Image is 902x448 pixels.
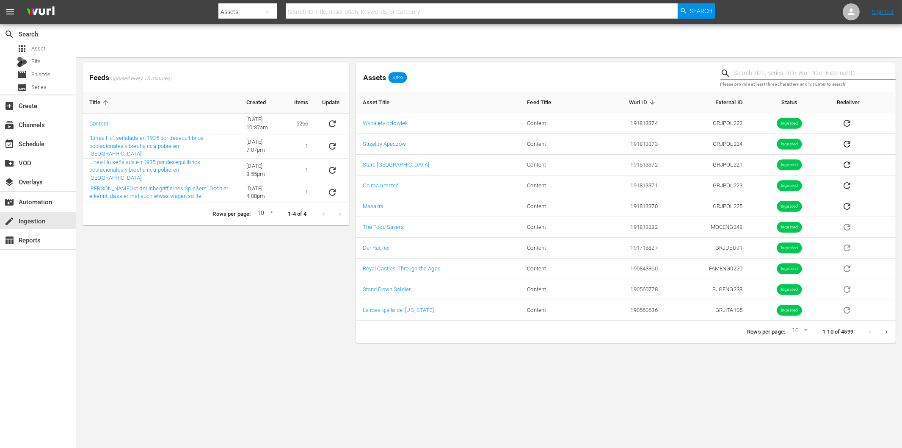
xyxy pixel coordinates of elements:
a: Strzelby Apaczów [363,141,406,147]
td: Content [520,259,588,279]
td: Content [520,113,588,134]
td: 191813372 [588,155,665,175]
p: Please provide at least three characters and hit Enter to search [720,81,896,88]
td: [DATE] 4:08pm [240,182,287,203]
a: Stand Down Soldier [363,286,411,292]
td: 190560636 [588,300,665,321]
td: 191813373 [588,134,665,155]
td: Content [520,217,588,238]
td: GRJDEU91 [665,238,749,259]
p: 1-4 of 4 [288,210,307,218]
input: Search Title, Series Title, Wurl ID or External ID [734,67,896,80]
a: The Food Savers [363,224,404,230]
span: Series [17,83,27,93]
span: Ingested [777,245,802,251]
span: menu [5,7,15,17]
div: Bits [17,57,27,67]
span: Ingested [777,162,802,168]
span: Ingested [777,120,802,127]
table: sticky table [356,92,896,321]
p: Rows per page: [212,210,251,218]
span: Wurl ID [629,98,658,106]
td: 1 [287,159,315,183]
td: Content [520,300,588,321]
th: Items [287,92,315,114]
td: Content [520,279,588,300]
a: Wynajęty człowiek [363,120,408,126]
span: Feeds [83,71,349,85]
td: GRJPOL223 [665,175,749,196]
span: Asset Title [363,98,401,106]
td: 190560778 [588,279,665,300]
span: Search [4,29,14,39]
span: Bits [31,57,41,66]
a: "Línea Hu" señalada en 1935 por desequilibrios poblacionales y brecha rica-pobre en [GEOGRAPHIC_D... [89,135,204,157]
span: Title [89,99,111,106]
span: Ingestion [4,216,14,226]
span: Channels [4,120,14,130]
div: 10 [254,208,274,221]
td: 1 [287,134,315,159]
td: Content [520,134,588,155]
a: Content [89,120,108,127]
a: Der Rächer [363,245,390,251]
span: Asset is in future lineups. Remove all episodes that contain this asset before redelivering [837,265,857,271]
td: GRJPOL221 [665,155,749,175]
th: Feed Title [520,92,588,113]
span: Ingested [777,266,802,272]
span: Ingested [777,224,802,231]
span: Create [4,101,14,111]
span: VOD [4,158,14,168]
span: 4,599 [389,75,407,80]
span: Reports [4,235,14,245]
span: Assets [363,73,386,82]
button: Search [678,3,715,19]
span: Asset [17,44,27,54]
td: 1 [287,182,315,203]
td: Content [520,196,588,217]
span: Ingested [777,183,802,189]
th: Redeliver [830,92,896,113]
td: 191813370 [588,196,665,217]
th: External ID [665,92,749,113]
span: Ingested [777,203,802,210]
td: MOCENG348 [665,217,749,238]
td: 190843860 [588,259,665,279]
span: Episode [31,70,50,79]
td: Content [520,238,588,259]
th: Status [749,92,830,113]
span: Asset is in future lineups. Remove all episodes that contain this asset before redelivering [837,244,857,250]
td: FAMENG0220 [665,259,749,279]
td: 191718827 [588,238,665,259]
div: 10 [789,326,809,338]
p: 1-10 of 4599 [822,328,853,336]
p: Rows per page: [747,328,785,336]
td: [DATE] 8:55pm [240,159,287,183]
span: Episode [17,70,27,80]
table: sticky table [83,92,349,203]
a: Royal Castles Through the Ages [363,265,441,272]
td: GRJPOL225 [665,196,749,217]
td: GRJPOL222 [665,113,749,134]
span: Schedule [4,139,14,149]
td: Content [520,155,588,175]
span: Ingested [777,307,802,314]
a: Masakra [363,203,384,209]
span: Asset is in future lineups. Remove all episodes that contain this asset before redelivering [837,306,857,313]
span: Automation [4,197,14,207]
span: Ingested [777,141,802,147]
span: Series [31,83,47,92]
td: 5266 [287,114,315,134]
span: Ingested [777,287,802,293]
span: Search [690,3,712,19]
img: ans4CAIJ8jUAAAAAAAAAAAAAAAAAAAAAAAAgQb4GAAAAAAAAAAAAAAAAAAAAAAAAJMjXAAAAAAAAAAAAAAAAAAAAAAAAgAT5G... [20,2,61,22]
span: (updated every 15 minutes) [109,75,171,82]
a: Sign Out [872,8,894,15]
td: Content [520,175,588,196]
td: [DATE] 10:37am [240,114,287,134]
span: Overlays [4,177,14,187]
td: BJGENG238 [665,279,749,300]
span: Asset is in future lineups. Remove all episodes that contain this asset before redelivering [837,223,857,230]
td: GRJPOL224 [665,134,749,155]
a: Stare [GEOGRAPHIC_DATA] [363,161,429,168]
